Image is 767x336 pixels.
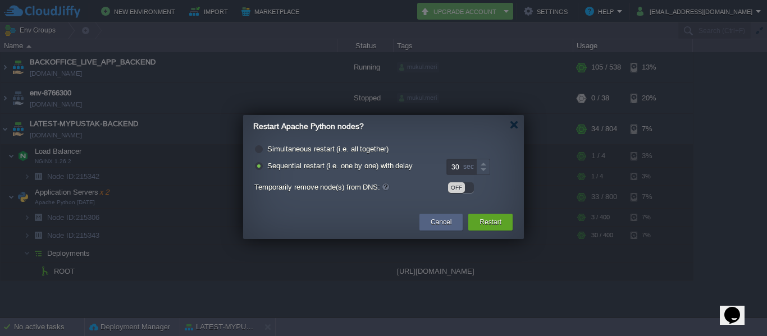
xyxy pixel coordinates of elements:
label: Sequential restart (i.e. one by one) with delay [267,162,413,170]
div: sec [463,159,476,174]
span: Restart Apache Python nodes? [253,122,364,131]
button: Cancel [431,217,451,228]
label: Temporarily remove node(s) from DNS: [254,180,445,195]
label: Simultaneous restart (i.e. all together) [267,145,389,153]
button: Restart [480,217,501,228]
div: OFF [448,182,465,193]
iframe: chat widget [720,291,756,325]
